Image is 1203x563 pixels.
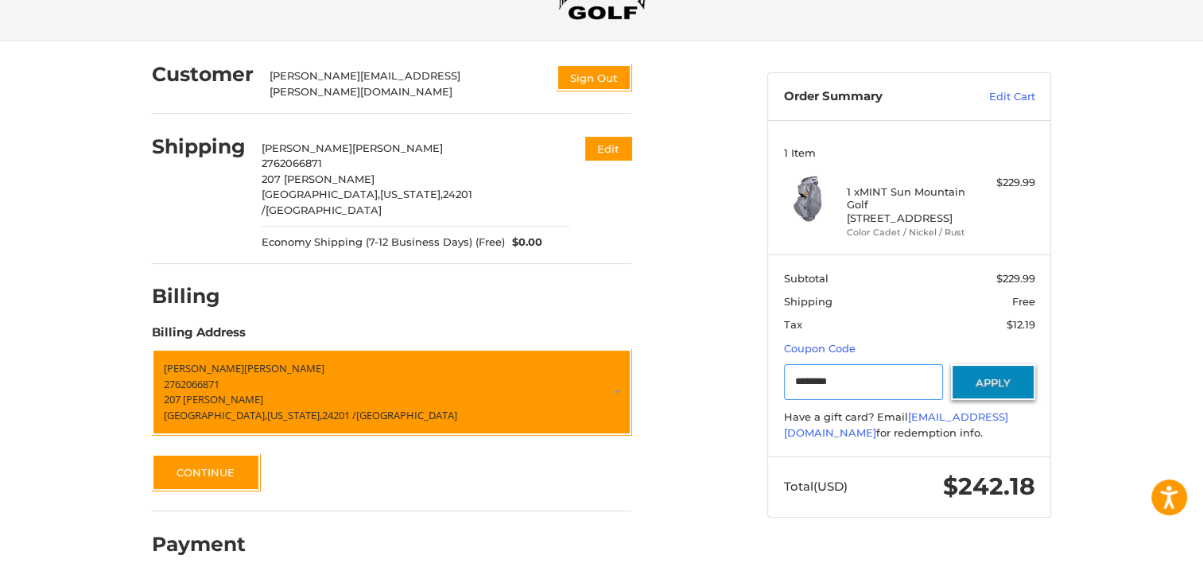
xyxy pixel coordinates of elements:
[847,226,968,239] li: Color Cadet / Nickel / Rust
[1012,295,1035,308] span: Free
[322,408,356,422] span: 24201 /
[943,472,1035,501] span: $242.18
[164,377,219,391] span: 2762066871
[784,410,1035,441] div: Have a gift card? Email for redemption info.
[784,146,1035,159] h3: 1 Item
[557,64,631,91] button: Sign Out
[152,324,246,349] legend: Billing Address
[262,142,352,154] span: [PERSON_NAME]
[784,479,848,494] span: Total (USD)
[585,137,631,160] button: Edit
[244,361,324,375] span: [PERSON_NAME]
[356,408,457,422] span: [GEOGRAPHIC_DATA]
[847,185,968,224] h4: 1 x MINT Sun Mountain Golf [STREET_ADDRESS]
[972,175,1035,191] div: $229.99
[152,134,246,159] h2: Shipping
[1007,318,1035,331] span: $12.19
[270,68,541,99] div: [PERSON_NAME][EMAIL_ADDRESS][PERSON_NAME][DOMAIN_NAME]
[152,349,631,435] a: Enter or select a different address
[262,235,505,250] span: Economy Shipping (7-12 Business Days) (Free)
[784,318,802,331] span: Tax
[352,142,443,154] span: [PERSON_NAME]
[784,272,829,285] span: Subtotal
[784,295,832,308] span: Shipping
[152,284,245,309] h2: Billing
[266,204,382,216] span: [GEOGRAPHIC_DATA]
[262,173,374,185] span: 207 [PERSON_NAME]
[152,532,246,557] h2: Payment
[784,364,944,400] input: Gift Certificate or Coupon Code
[955,89,1035,105] a: Edit Cart
[262,188,472,216] span: 24201 /
[1072,520,1203,563] iframe: Google Customer Reviews
[267,408,322,422] span: [US_STATE],
[262,157,322,169] span: 2762066871
[262,188,380,200] span: [GEOGRAPHIC_DATA],
[505,235,543,250] span: $0.00
[380,188,443,200] span: [US_STATE],
[784,342,856,355] a: Coupon Code
[152,454,260,491] button: Continue
[164,392,263,406] span: 207 [PERSON_NAME]
[784,410,1008,439] a: [EMAIL_ADDRESS][DOMAIN_NAME]
[996,272,1035,285] span: $229.99
[164,408,267,422] span: [GEOGRAPHIC_DATA],
[951,364,1035,400] button: Apply
[164,361,244,375] span: [PERSON_NAME]
[152,62,254,87] h2: Customer
[784,89,955,105] h3: Order Summary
